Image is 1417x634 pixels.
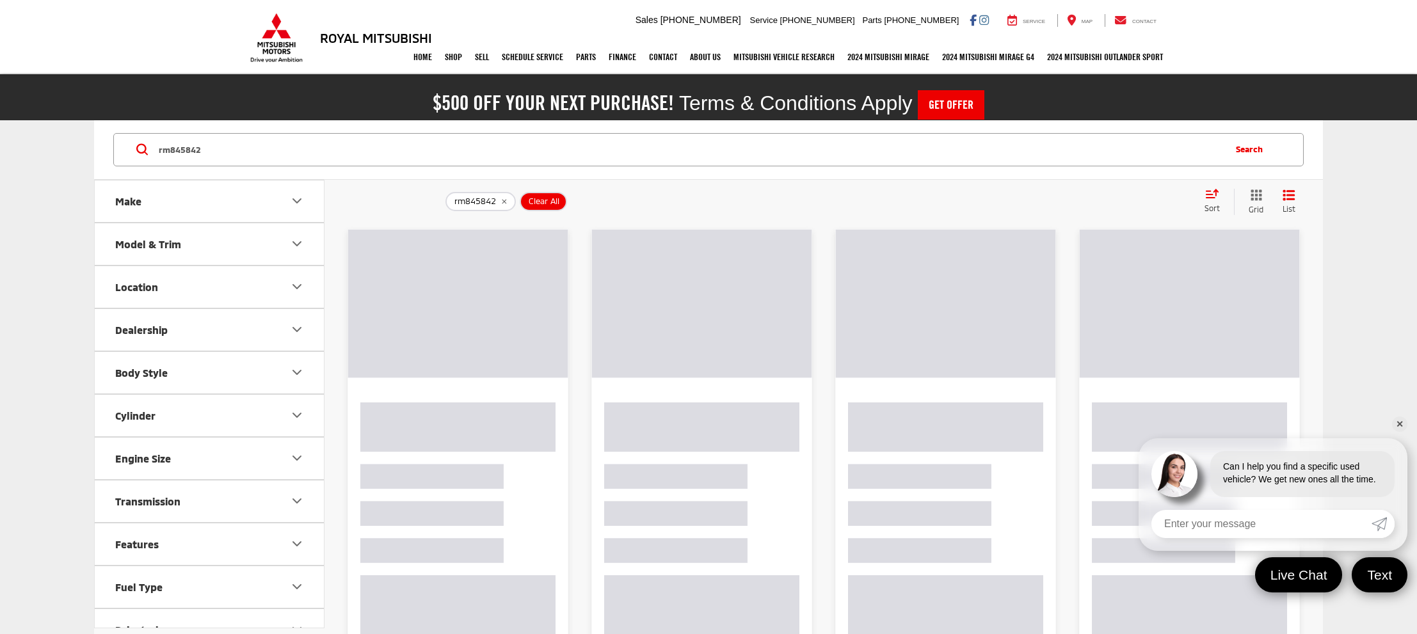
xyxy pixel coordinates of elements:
span: [PHONE_NUMBER] [660,15,741,25]
button: Search [1223,134,1281,166]
span: Service [750,15,778,25]
button: DealershipDealership [95,309,325,351]
div: Body Style [289,365,305,380]
div: Body Style [115,367,168,379]
div: Engine Size [115,452,171,464]
span: Live Chat [1264,566,1334,583]
div: Model & Trim [289,236,305,251]
a: Submit [1372,510,1395,538]
a: Sell [468,41,495,73]
button: MakeMake [95,180,325,222]
a: Finance [602,41,643,73]
button: TransmissionTransmission [95,480,325,522]
h3: Royal Mitsubishi [320,31,432,45]
a: About Us [684,41,727,73]
a: Shop [438,41,468,73]
span: rm845842 [454,196,496,207]
div: Dealership [289,322,305,337]
a: Mitsubishi Vehicle Research [727,41,841,73]
button: Body StyleBody Style [95,352,325,393]
a: Service [998,14,1055,27]
div: Engine Size [289,450,305,466]
button: Clear All [520,192,567,211]
a: Instagram: Click to visit our Instagram page [979,15,989,25]
h2: $500 off your next purchase! [433,94,674,112]
button: LocationLocation [95,266,325,308]
button: CylinderCylinder [95,395,325,436]
span: Text [1361,566,1398,583]
button: FeaturesFeatures [95,523,325,565]
div: Model & Trim [115,238,181,250]
button: List View [1273,189,1305,215]
span: Terms & Conditions Apply [679,91,913,115]
div: Transmission [289,493,305,509]
div: Dealership [115,324,168,336]
div: Location [289,279,305,294]
span: [PHONE_NUMBER] [780,15,855,25]
div: Make [115,195,141,207]
img: Mitsubishi [248,13,305,63]
a: Map [1057,14,1102,27]
input: Enter your message [1151,510,1372,538]
a: 2024 Mitsubishi Outlander SPORT [1041,41,1169,73]
span: Sort [1205,203,1220,212]
span: Parts [862,15,881,25]
div: Cylinder [115,409,156,422]
div: Features [115,538,159,550]
span: Contact [1132,19,1157,24]
button: Grid View [1234,189,1273,215]
button: Engine SizeEngine Size [95,438,325,479]
a: Contact [1105,14,1166,27]
a: Contact [643,41,684,73]
a: Live Chat [1255,557,1343,592]
span: Service [1023,19,1045,24]
span: Clear All [529,196,559,207]
a: 2024 Mitsubishi Mirage G4 [936,41,1041,73]
div: Can I help you find a specific used vehicle? We get new ones all the time. [1210,451,1395,497]
a: Parts: Opens in a new tab [570,41,602,73]
button: Model & TrimModel & Trim [95,223,325,265]
button: Fuel TypeFuel Type [95,566,325,608]
button: Select sort value [1198,189,1234,214]
a: Home [407,41,438,73]
div: Fuel Type [115,581,163,593]
span: Map [1082,19,1093,24]
span: List [1283,203,1295,214]
div: Fuel Type [289,579,305,594]
img: Agent profile photo [1151,451,1197,497]
span: Grid [1249,204,1263,215]
div: Features [289,536,305,551]
span: [PHONE_NUMBER] [884,15,959,25]
a: Text [1352,557,1407,592]
span: Sales [636,15,658,25]
div: Cylinder [289,408,305,423]
div: Transmission [115,495,180,507]
button: remove rm845842 [445,192,516,211]
a: Get Offer [918,90,984,120]
div: Location [115,281,158,293]
a: Schedule Service: Opens in a new tab [495,41,570,73]
a: 2024 Mitsubishi Mirage [841,41,936,73]
input: Search by Make, Model, or Keyword [157,134,1223,165]
a: Facebook: Click to visit our Facebook page [970,15,977,25]
div: Make [289,193,305,209]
